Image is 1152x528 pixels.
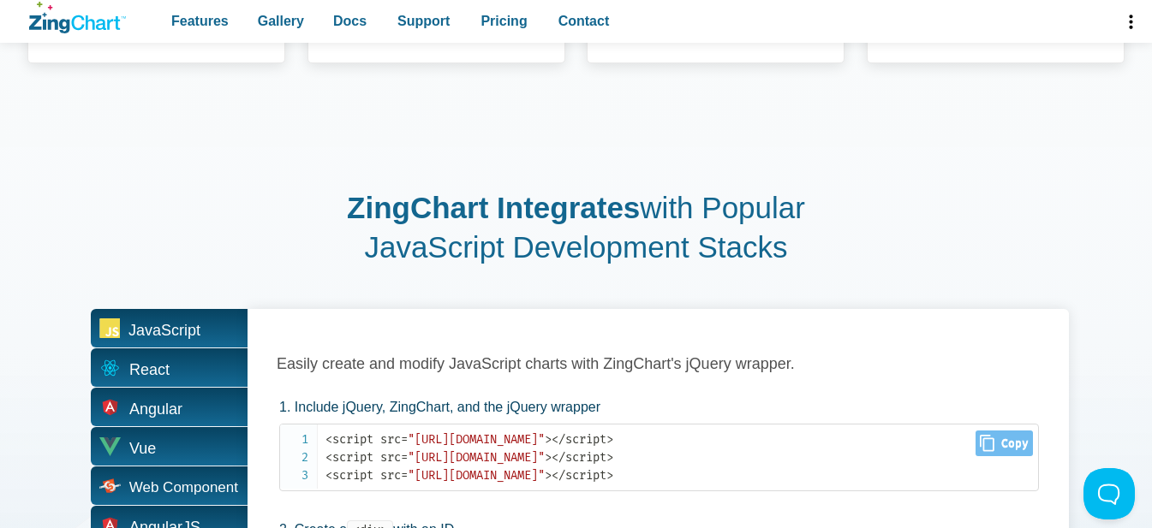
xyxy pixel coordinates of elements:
iframe: Toggle Customer Support [1083,468,1135,519]
span: Docs [333,9,367,33]
h3: Easily create and modify JavaScript charts with ZingChart's jQuery wrapper. [277,354,1039,374]
span: > [606,450,613,465]
span: / [558,450,565,465]
span: Features [171,9,229,33]
span: / [558,468,565,483]
span: Support [397,9,450,33]
span: Angular [129,396,182,423]
span: / [558,432,565,447]
strong: ZingChart Integrates [347,191,640,224]
span: Pricing [480,9,527,33]
span: = [401,468,408,483]
code: script src script script src script script src script [325,430,1038,484]
span: > [545,450,552,465]
span: Vue [129,436,156,462]
span: = [401,450,408,465]
span: > [545,432,552,447]
span: < [325,432,332,447]
span: < [325,450,332,465]
span: "[URL][DOMAIN_NAME]" [408,468,545,483]
span: = [401,432,408,447]
a: ZingChart Logo. Click to return to the homepage [29,2,126,33]
span: > [606,432,613,447]
span: JavaScript [128,317,200,344]
span: > [606,468,613,483]
span: < [552,432,558,447]
h2: with Popular JavaScript Development Stacks [325,188,827,266]
span: > [545,468,552,483]
span: "[URL][DOMAIN_NAME]" [408,450,545,465]
span: "[URL][DOMAIN_NAME]" [408,432,545,447]
span: < [325,468,332,483]
span: < [552,450,558,465]
span: < [552,468,558,483]
span: Contact [558,9,610,33]
span: React [129,357,170,383]
span: Web Component [129,480,238,495]
span: Gallery [258,9,304,33]
li: Include jQuery, ZingChart, and the jQuery wrapper [279,396,1039,492]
